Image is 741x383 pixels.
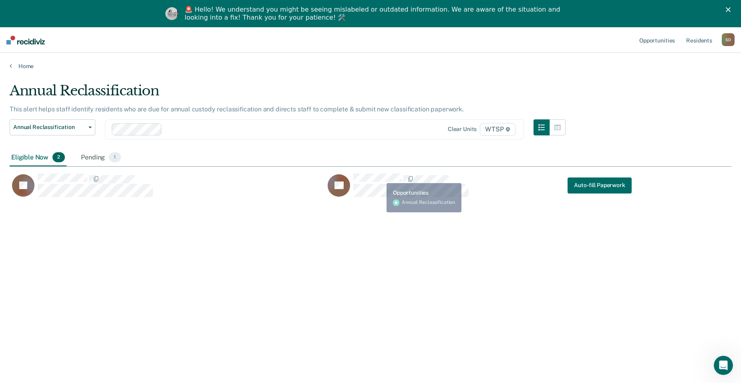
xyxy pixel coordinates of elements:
p: This alert helps staff identify residents who are due for annual custody reclassification and dir... [10,105,464,113]
iframe: Intercom live chat [714,356,733,375]
div: Close [726,7,734,12]
a: Opportunities [638,27,677,53]
span: Annual Reclassification [13,124,85,131]
a: Navigate to form link [568,177,631,194]
span: 1 [109,152,121,163]
img: Recidiviz [6,36,45,44]
span: WTSP [480,123,515,136]
button: Auto-fill Paperwork [568,177,631,194]
div: Pending1 [79,149,122,167]
div: Annual Reclassification [10,83,566,105]
div: Eligible Now2 [10,149,66,167]
img: Profile image for Kim [165,7,178,20]
div: 🚨 Hello! We understand you might be seeing mislabeled or outdated information. We are aware of th... [185,6,563,22]
a: Residents [685,27,714,53]
button: SD [722,33,735,46]
button: Annual Reclassification [10,119,95,135]
div: S D [722,33,735,46]
div: CaseloadOpportunityCell-00667303 [325,173,641,205]
div: CaseloadOpportunityCell-00578003 [10,173,325,205]
div: Clear units [448,126,477,133]
a: Home [10,62,731,70]
span: 2 [52,152,65,163]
